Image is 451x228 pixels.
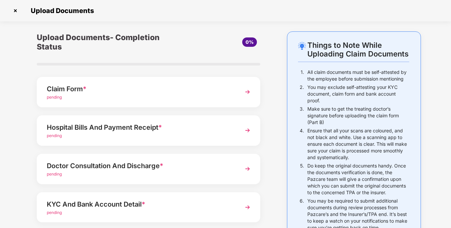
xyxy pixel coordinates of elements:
p: All claim documents must be self-attested by the employee before submission mentioning [307,69,409,82]
img: svg+xml;base64,PHN2ZyBpZD0iTmV4dCIgeG1sbnM9Imh0dHA6Ly93d3cudzMub3JnLzIwMDAvc3ZnIiB3aWR0aD0iMzYiIG... [242,86,254,98]
span: pending [47,133,62,138]
p: You may exclude self-attesting your KYC document, claim form and bank account proof. [307,84,409,104]
p: Make sure to get the treating doctor’s signature before uploading the claim form (Part B) [307,106,409,126]
span: pending [47,210,62,215]
img: svg+xml;base64,PHN2ZyBpZD0iTmV4dCIgeG1sbnM9Imh0dHA6Ly93d3cudzMub3JnLzIwMDAvc3ZnIiB3aWR0aD0iMzYiIG... [242,124,254,136]
p: Do keep the original documents handy. Once the documents verification is done, the Pazcare team w... [307,162,409,196]
p: Ensure that all your scans are coloured, and not black and white. Use a scanning app to ensure ea... [307,127,409,161]
p: 3. [300,106,304,126]
span: Upload Documents [24,7,97,15]
span: pending [47,172,62,177]
div: Upload Documents- Completion Status [37,31,186,53]
img: svg+xml;base64,PHN2ZyBpZD0iTmV4dCIgeG1sbnM9Imh0dHA6Ly93d3cudzMub3JnLzIwMDAvc3ZnIiB3aWR0aD0iMzYiIG... [242,163,254,175]
div: Things to Note While Uploading Claim Documents [307,41,409,58]
span: pending [47,95,62,100]
div: KYC And Bank Account Detail [47,199,233,210]
div: Claim Form [47,84,233,94]
p: 2. [300,84,304,104]
img: svg+xml;base64,PHN2ZyBpZD0iTmV4dCIgeG1sbnM9Imh0dHA6Ly93d3cudzMub3JnLzIwMDAvc3ZnIiB3aWR0aD0iMzYiIG... [242,201,254,213]
img: svg+xml;base64,PHN2ZyB4bWxucz0iaHR0cDovL3d3dy53My5vcmcvMjAwMC9zdmciIHdpZHRoPSIyNC4wOTMiIGhlaWdodD... [298,42,306,50]
p: 4. [300,127,304,161]
img: svg+xml;base64,PHN2ZyBpZD0iQ3Jvc3MtMzJ4MzIiIHhtbG5zPSJodHRwOi8vd3d3LnczLm9yZy8yMDAwL3N2ZyIgd2lkdG... [10,5,21,16]
span: 0% [246,39,254,45]
div: Hospital Bills And Payment Receipt [47,122,233,133]
div: Doctor Consultation And Discharge [47,160,233,171]
p: 1. [301,69,304,82]
p: 5. [300,162,304,196]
